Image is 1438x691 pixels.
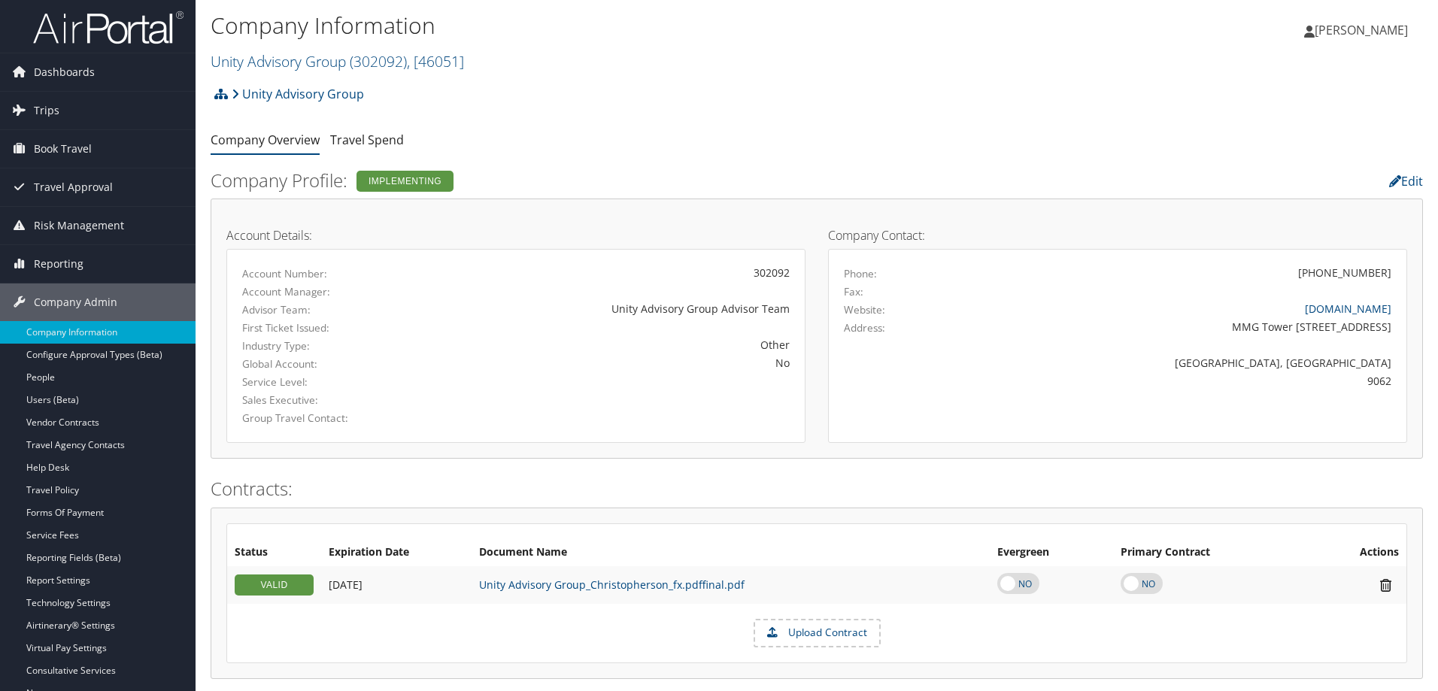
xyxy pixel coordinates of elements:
label: Advisor Team: [242,302,410,317]
span: ( 302092 ) [350,51,407,71]
div: MMG Tower [STREET_ADDRESS] [987,319,1392,335]
div: VALID [235,574,314,596]
label: Upload Contract [755,620,879,646]
h4: Account Details: [226,229,805,241]
span: Book Travel [34,130,92,168]
label: Sales Executive: [242,392,410,408]
a: [PERSON_NAME] [1304,8,1423,53]
a: Unity Advisory Group [211,51,464,71]
h1: Company Information [211,10,1019,41]
h4: Company Contact: [828,229,1407,241]
th: Expiration Date [321,539,472,566]
label: Account Manager: [242,284,410,299]
div: 9062 [987,373,1392,389]
span: Company Admin [34,283,117,321]
a: Travel Spend [330,132,404,148]
label: Global Account: [242,356,410,371]
a: Unity Advisory Group [232,79,364,109]
a: Edit [1389,173,1423,189]
span: [PERSON_NAME] [1315,22,1408,38]
span: Reporting [34,245,83,283]
label: Account Number: [242,266,410,281]
span: , [ 46051 ] [407,51,464,71]
a: Unity Advisory Group_Christopherson_fx.pdffinal.pdf [479,577,745,592]
label: Phone: [844,266,877,281]
span: [DATE] [329,577,363,592]
div: 302092 [432,265,790,280]
div: Unity Advisory Group Advisor Team [432,301,790,317]
div: [PHONE_NUMBER] [1298,265,1391,280]
label: Address: [844,320,885,335]
label: Group Travel Contact: [242,411,410,426]
div: [GEOGRAPHIC_DATA], [GEOGRAPHIC_DATA] [987,355,1392,371]
span: Risk Management [34,207,124,244]
i: Remove Contract [1373,577,1399,593]
th: Document Name [472,539,990,566]
div: Implementing [356,171,454,192]
a: Company Overview [211,132,320,148]
h2: Contracts: [211,476,1423,502]
label: Industry Type: [242,338,410,353]
span: Dashboards [34,53,95,91]
th: Primary Contract [1113,539,1306,566]
div: No [432,355,790,371]
h2: Company Profile: [211,168,1012,193]
th: Actions [1306,539,1406,566]
img: airportal-logo.png [33,10,184,45]
th: Status [227,539,321,566]
label: Service Level: [242,374,410,389]
th: Evergreen [990,539,1113,566]
div: Other [432,337,790,353]
label: Fax: [844,284,863,299]
span: Travel Approval [34,168,113,206]
a: [DOMAIN_NAME] [1305,302,1391,316]
div: Add/Edit Date [329,578,464,592]
span: Trips [34,92,59,129]
label: First Ticket Issued: [242,320,410,335]
label: Website: [844,302,885,317]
